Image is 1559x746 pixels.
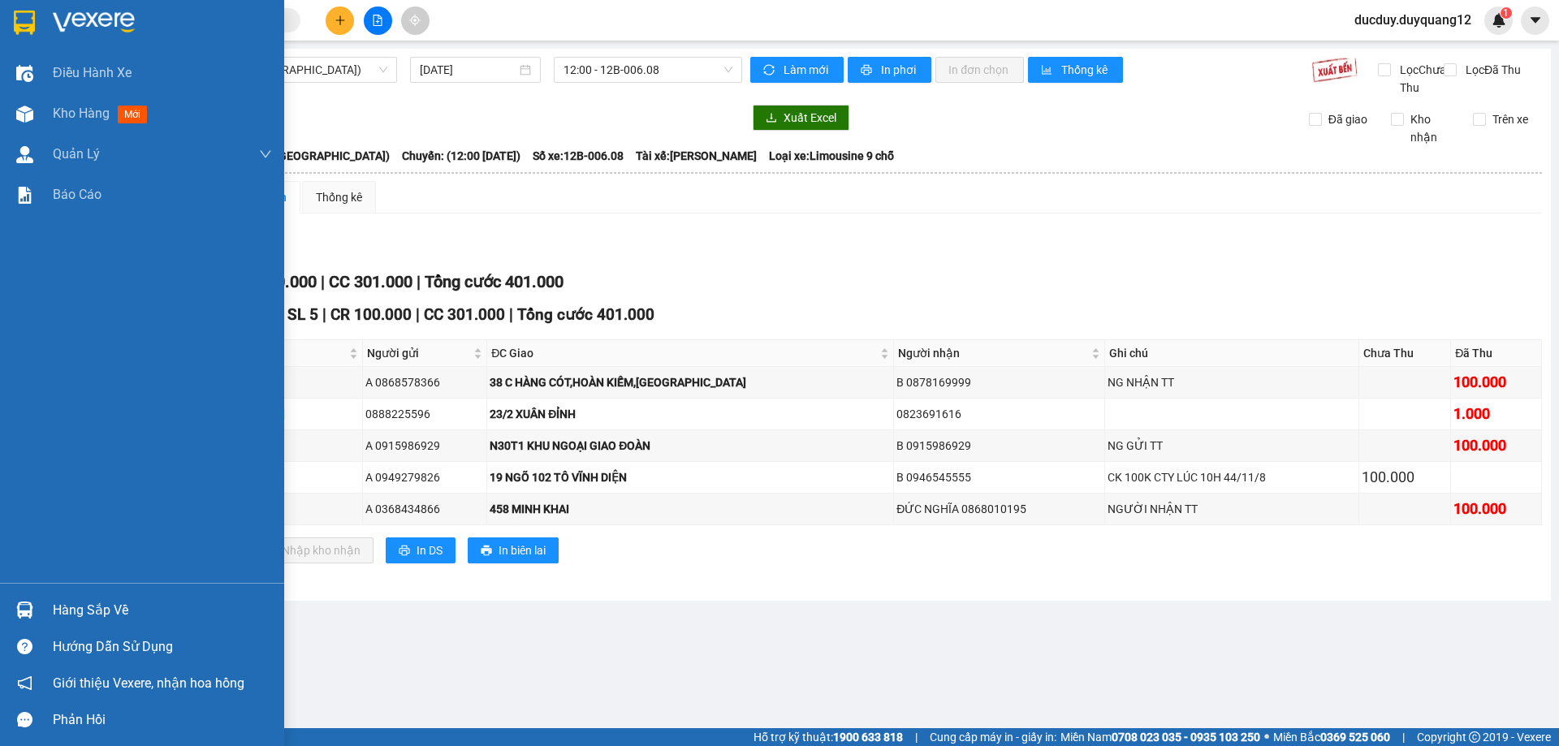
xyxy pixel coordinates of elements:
span: ⚪️ [1264,734,1269,740]
span: question-circle [17,639,32,654]
img: warehouse-icon [16,65,33,82]
div: Hàng sắp về [53,598,272,623]
th: Chưa Thu [1359,340,1451,367]
span: Hỗ trợ kỹ thuật: [754,728,903,746]
span: aim [409,15,421,26]
span: 12:00 - 12B-006.08 [564,58,732,82]
sup: 1 [1501,7,1512,19]
div: 0823691616 [896,405,1101,423]
span: In DS [417,541,443,559]
span: Tài xế: [PERSON_NAME] [636,147,757,165]
div: B 0915986929 [896,437,1101,455]
div: 23/2 XUÂN ĐỈNH [490,405,891,423]
img: warehouse-icon [16,146,33,163]
span: file-add [372,15,383,26]
strong: 0708 023 035 - 0935 103 250 [1112,731,1260,744]
div: A 0868578366 [365,373,485,391]
span: Xuất Excel [784,109,836,127]
div: CK 100K CTY LÚC 10H 44/11/8 [1108,468,1356,486]
span: CC 301.000 [329,272,412,291]
span: Cung cấp máy in - giấy in: [930,728,1056,746]
span: download [766,112,777,125]
img: logo-vxr [14,11,35,35]
span: ĐC Giao [491,344,877,362]
span: caret-down [1528,13,1543,28]
button: printerIn biên lai [468,537,559,563]
div: 100.000 [1362,466,1448,489]
span: Tổng cước 401.000 [425,272,564,291]
span: | [417,272,421,291]
button: syncLàm mới [750,57,844,83]
img: warehouse-icon [16,106,33,123]
span: printer [861,64,875,77]
span: Miền Nam [1060,728,1260,746]
button: plus [326,6,354,35]
button: downloadXuất Excel [753,105,849,131]
span: Kho hàng [53,106,110,121]
span: Số xe: 12B-006.08 [533,147,624,165]
span: message [17,712,32,727]
span: down [259,148,272,161]
div: Phản hồi [53,708,272,732]
div: 100.000 [1453,434,1539,457]
div: 458 MINH KHAI [490,500,891,518]
span: Quản Lý [53,144,100,164]
button: bar-chartThống kê [1028,57,1123,83]
div: 100.000 [1453,371,1539,394]
span: Giới thiệu Vexere, nhận hoa hồng [53,673,244,693]
button: caret-down [1521,6,1549,35]
span: | [322,305,326,324]
span: printer [399,545,410,558]
span: Lọc Đã Thu [1459,61,1523,79]
div: A 0915986929 [365,437,485,455]
span: CC 301.000 [424,305,505,324]
span: printer [481,545,492,558]
div: A 0949279826 [365,468,485,486]
span: In biên lai [499,541,546,559]
button: downloadNhập kho nhận [251,537,374,563]
div: B 0878169999 [896,373,1101,391]
th: Ghi chú [1105,340,1359,367]
div: 0888225596 [365,405,485,423]
span: | [1402,728,1405,746]
button: In đơn chọn [935,57,1024,83]
span: Đã giao [1322,110,1374,128]
div: 19 NGÕ 102 TÔ VĨNH DIỆN [490,468,891,486]
span: mới [118,106,147,123]
button: file-add [364,6,392,35]
span: Chuyến: (12:00 [DATE]) [402,147,520,165]
span: CR 100.000 [330,305,412,324]
img: warehouse-icon [16,602,33,619]
div: A 0368434866 [365,500,485,518]
span: Loại xe: Limousine 9 chỗ [769,147,894,165]
div: Hướng dẫn sử dụng [53,635,272,659]
span: bar-chart [1041,64,1055,77]
span: ducduy.duyquang12 [1341,10,1484,30]
div: NGƯỜI NHẬN TT [1108,500,1356,518]
span: notification [17,675,32,691]
div: 1.000 [1453,403,1539,425]
span: | [509,305,513,324]
span: Lọc Chưa Thu [1393,61,1449,97]
div: N30T1 KHU NGOẠI GIAO ĐOÀN [490,437,891,455]
span: Thống kê [1061,61,1110,79]
span: Trên xe [1486,110,1535,128]
div: Thống kê [316,188,362,206]
span: Người nhận [898,344,1087,362]
img: 9k= [1311,57,1358,83]
span: SL 5 [287,305,318,324]
strong: 1900 633 818 [833,731,903,744]
div: 100.000 [1453,498,1539,520]
span: copyright [1469,731,1480,743]
div: ĐỨC NGHĨA 0868010195 [896,500,1101,518]
img: solution-icon [16,187,33,204]
div: 38 C HÀNG CÓT,HOÀN KIẾM,[GEOGRAPHIC_DATA] [490,373,891,391]
th: Đã Thu [1451,340,1542,367]
span: | [416,305,420,324]
span: sync [763,64,777,77]
input: 11/08/2025 [420,61,516,79]
span: Báo cáo [53,184,101,205]
span: Làm mới [784,61,831,79]
button: printerIn DS [386,537,456,563]
span: Kho nhận [1404,110,1461,146]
